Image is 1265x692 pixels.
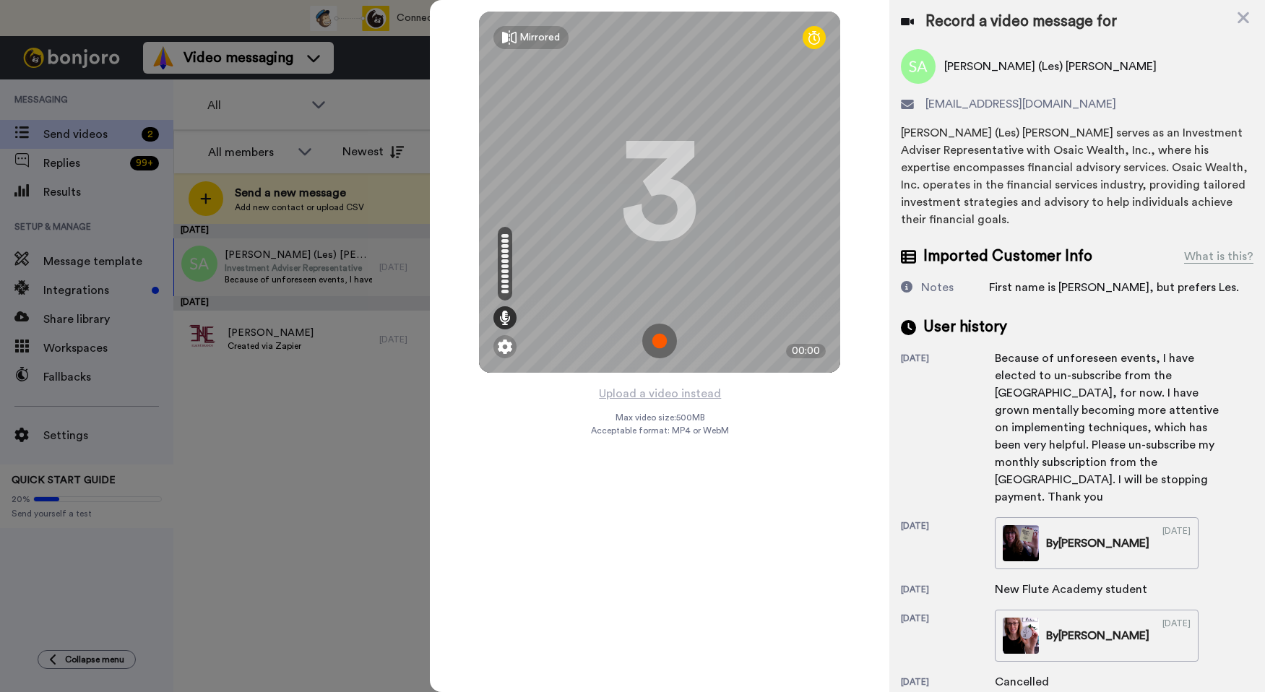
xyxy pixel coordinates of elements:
a: By[PERSON_NAME][DATE] [995,610,1199,662]
div: Cancelled [995,673,1067,691]
img: ic_record_start.svg [642,324,677,358]
div: 00:00 [786,344,826,358]
div: By [PERSON_NAME] [1046,627,1149,644]
span: Max video size: 500 MB [615,412,704,423]
div: 3 [620,138,699,246]
div: What is this? [1184,248,1253,265]
div: [DATE] [901,353,995,506]
span: Acceptable format: MP4 or WebM [591,425,729,436]
span: First name is [PERSON_NAME], but prefers Les. [989,282,1239,293]
div: [PERSON_NAME] (Les) [PERSON_NAME] serves as an Investment Adviser Representative with Osaic Wealt... [901,124,1253,228]
img: ic_gear.svg [498,339,512,354]
div: Notes [921,279,954,296]
button: Upload a video instead [595,384,725,403]
div: By [PERSON_NAME] [1046,535,1149,552]
span: User history [923,316,1007,338]
div: [DATE] [901,520,995,569]
div: New Flute Academy student [995,581,1147,598]
img: bd409a20-2087-4ba4-bc89-cec4022b3d6c-thumb.jpg [1003,525,1039,561]
div: [DATE] [1162,525,1191,561]
img: d98a40cd-b06a-4b71-b107-771479e50032-thumb.jpg [1003,618,1039,654]
div: [DATE] [901,676,995,691]
div: [DATE] [1162,618,1191,654]
div: [DATE] [901,584,995,598]
div: [DATE] [901,613,995,662]
div: Because of unforeseen events, I have elected to un-subscribe from the [GEOGRAPHIC_DATA], for now.... [995,350,1226,506]
a: By[PERSON_NAME][DATE] [995,517,1199,569]
span: Imported Customer Info [923,246,1092,267]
